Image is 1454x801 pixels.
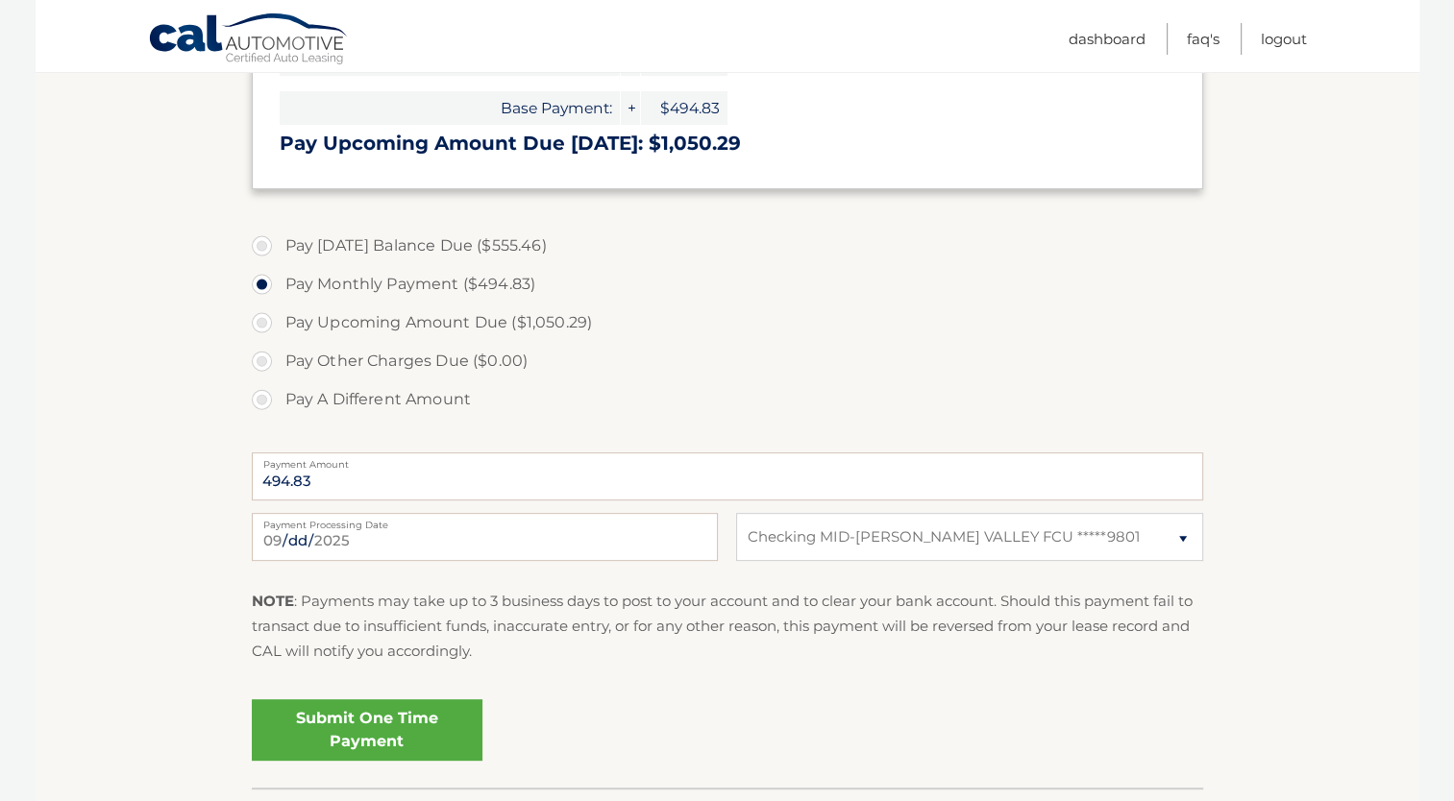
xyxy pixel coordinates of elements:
[1069,23,1146,55] a: Dashboard
[252,265,1203,303] label: Pay Monthly Payment ($494.83)
[148,12,350,68] a: Cal Automotive
[252,227,1203,265] label: Pay [DATE] Balance Due ($555.46)
[280,91,620,125] span: Base Payment:
[252,342,1203,380] label: Pay Other Charges Due ($0.00)
[252,589,1203,665] p: : Payments may take up to 3 business days to post to your account and to clear your bank account....
[252,513,718,528] label: Payment Processing Date
[1187,23,1220,55] a: FAQ's
[252,513,718,561] input: Payment Date
[252,380,1203,419] label: Pay A Different Amount
[252,592,294,610] strong: NOTE
[1261,23,1307,55] a: Logout
[252,303,1203,342] label: Pay Upcoming Amount Due ($1,050.29)
[252,699,482,761] a: Submit One Time Payment
[252,452,1203,500] input: Payment Amount
[621,91,640,125] span: +
[280,132,1175,156] h3: Pay Upcoming Amount Due [DATE]: $1,050.29
[641,91,727,125] span: $494.83
[252,452,1203,468] label: Payment Amount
